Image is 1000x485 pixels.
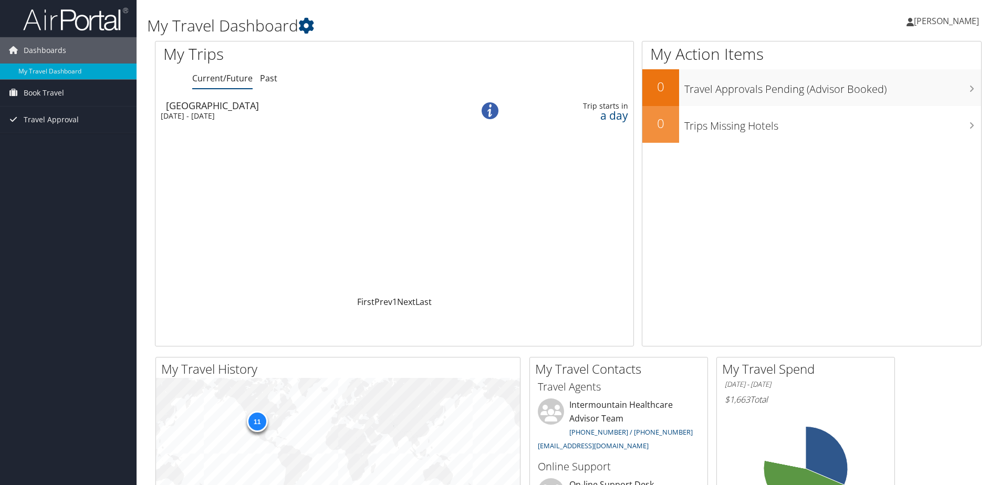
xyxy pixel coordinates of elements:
h2: My Travel Spend [722,360,894,378]
span: Dashboards [24,37,66,64]
li: Intermountain Healthcare Advisor Team [533,398,705,455]
h2: 0 [642,114,679,132]
h2: 0 [642,78,679,96]
a: First [357,296,374,308]
div: [DATE] - [DATE] [161,111,446,121]
a: [PERSON_NAME] [907,5,989,37]
h6: [DATE] - [DATE] [725,379,887,389]
h1: My Trips [163,43,426,65]
span: Book Travel [24,80,64,106]
h1: My Travel Dashboard [147,15,709,37]
h6: Total [725,394,887,405]
h3: Travel Agents [538,379,700,394]
span: $1,663 [725,394,750,405]
h1: My Action Items [642,43,981,65]
h2: My Travel Contacts [535,360,707,378]
div: Trip starts in [528,101,628,111]
a: 0Trips Missing Hotels [642,106,981,143]
span: [PERSON_NAME] [914,15,979,27]
a: 1 [392,296,397,308]
span: Travel Approval [24,107,79,133]
img: airportal-logo.png [23,7,128,31]
h2: My Travel History [161,360,520,378]
a: Past [260,72,277,84]
h3: Trips Missing Hotels [684,113,981,133]
h3: Online Support [538,459,700,474]
div: [GEOGRAPHIC_DATA] [166,101,452,110]
h3: Travel Approvals Pending (Advisor Booked) [684,77,981,97]
a: [EMAIL_ADDRESS][DOMAIN_NAME] [538,441,649,450]
a: [PHONE_NUMBER] / [PHONE_NUMBER] [569,427,693,437]
a: 0Travel Approvals Pending (Advisor Booked) [642,69,981,106]
a: Last [415,296,432,308]
a: Next [397,296,415,308]
div: 11 [246,411,267,432]
div: a day [528,111,628,120]
a: Prev [374,296,392,308]
a: Current/Future [192,72,253,84]
img: alert-flat-solid-info.png [482,102,498,119]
